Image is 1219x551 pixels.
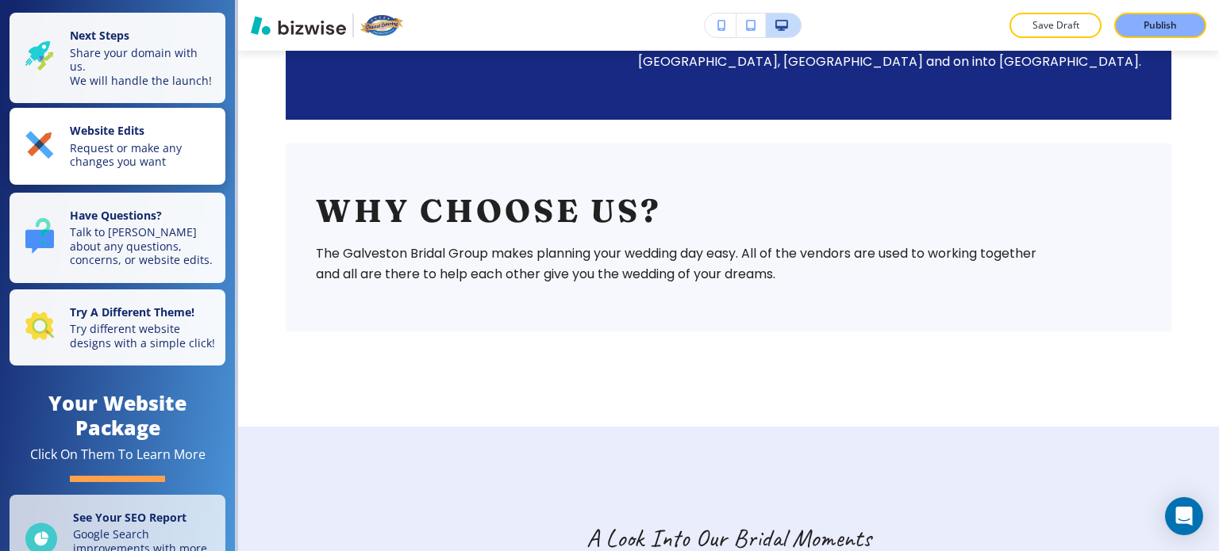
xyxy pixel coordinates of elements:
h2: Why Choose Us? [316,191,1044,231]
button: Publish [1114,13,1206,38]
button: Save Draft [1009,13,1102,38]
p: The Galveston Bridal Group is located in historic downtown [GEOGRAPHIC_DATA] and serves [GEOGRAPH... [413,32,1141,72]
strong: Next Steps [70,28,129,43]
p: Publish [1144,18,1177,33]
button: Have Questions?Talk to [PERSON_NAME] about any questions, concerns, or website edits. [10,193,225,283]
strong: See Your SEO Report [73,510,187,525]
div: Open Intercom Messenger [1165,497,1203,535]
p: Share your domain with us. We will handle the launch! [70,46,216,88]
strong: Have Questions? [70,208,162,223]
button: Next StepsShare your domain with us.We will handle the launch! [10,13,225,103]
strong: Try A Different Theme! [70,304,194,320]
p: Talk to [PERSON_NAME] about any questions, concerns, or website edits. [70,225,216,267]
img: Bizwise Logo [251,16,346,35]
div: Click On Them To Learn More [30,446,206,463]
h4: Your Website Package [10,391,225,440]
p: Save Draft [1030,18,1081,33]
p: Request or make any changes you want [70,141,216,169]
p: Try different website designs with a simple click! [70,322,216,350]
button: Website EditsRequest or make any changes you want [10,108,225,185]
strong: Website Edits [70,123,144,138]
img: Your Logo [360,15,403,36]
button: Try A Different Theme!Try different website designs with a simple click! [10,289,225,366]
p: The Galveston Bridal Group makes planning your wedding day easy. All of the vendors are used to w... [316,243,1044,284]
